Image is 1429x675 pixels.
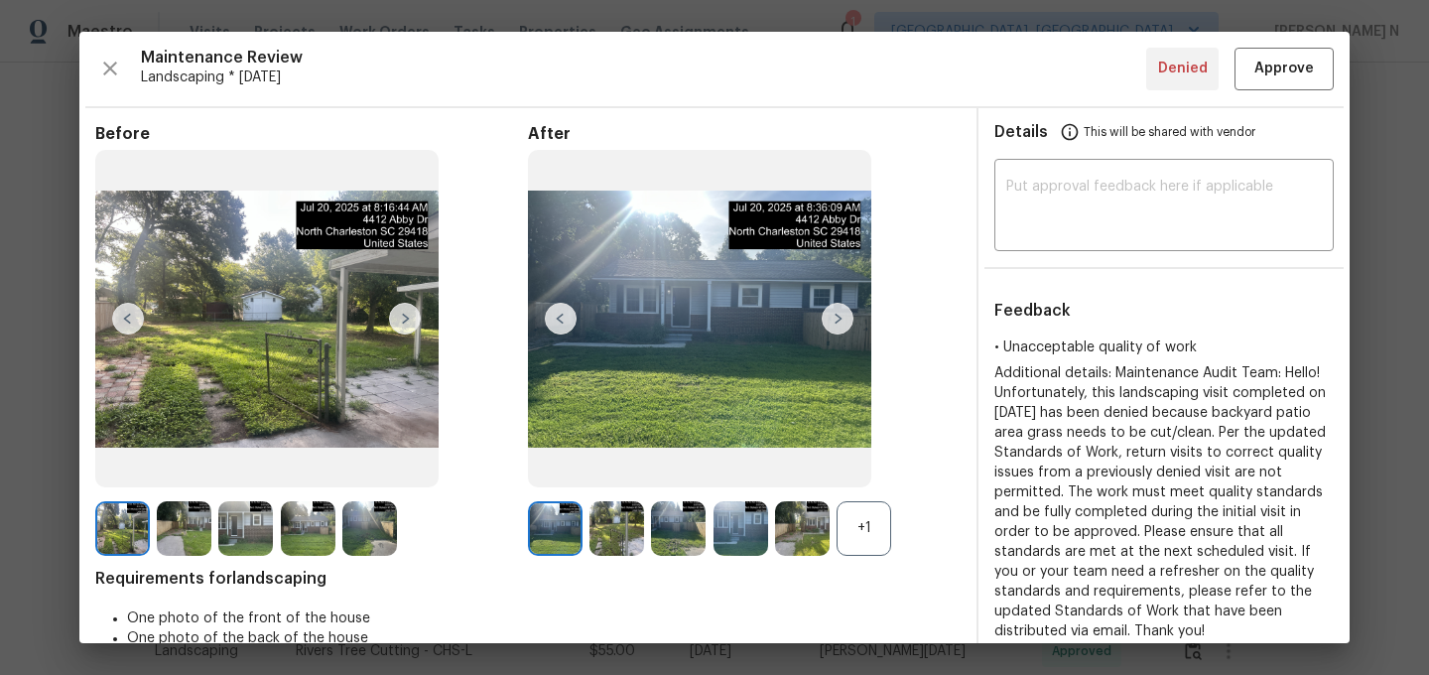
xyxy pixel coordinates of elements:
[1234,48,1334,90] button: Approve
[1084,108,1255,156] span: This will be shared with vendor
[994,340,1197,354] span: • Unacceptable quality of work
[994,108,1048,156] span: Details
[127,628,961,648] li: One photo of the back of the house
[837,501,891,556] div: +1
[141,48,1146,67] span: Maintenance Review
[95,569,961,589] span: Requirements for landscaping
[141,67,1146,87] span: Landscaping * [DATE]
[994,303,1071,319] span: Feedback
[95,124,528,144] span: Before
[389,303,421,335] img: right-chevron-button-url
[994,366,1326,638] span: Additional details: Maintenance Audit Team: Hello! Unfortunately, this landscaping visit complete...
[545,303,577,335] img: left-chevron-button-url
[1254,57,1314,81] span: Approve
[822,303,853,335] img: right-chevron-button-url
[528,124,961,144] span: After
[127,608,961,628] li: One photo of the front of the house
[112,303,144,335] img: left-chevron-button-url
